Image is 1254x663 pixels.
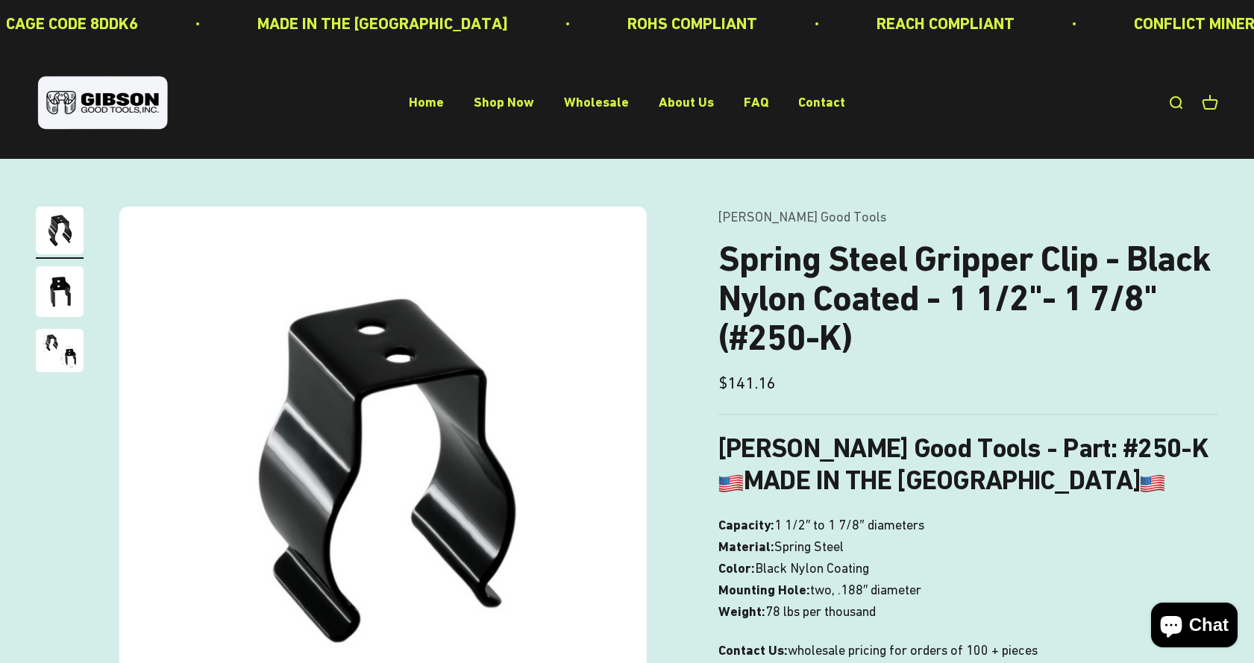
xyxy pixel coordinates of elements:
p: ROHS COMPLIANT [626,10,756,37]
a: Home [409,95,444,110]
span: two, .188″ diameter [810,579,921,601]
a: About Us [659,95,714,110]
b: [PERSON_NAME] Good Tools - Part: #250-K [718,433,1208,464]
button: Go to item 2 [36,266,84,321]
b: MADE IN THE [GEOGRAPHIC_DATA] [718,465,1165,496]
a: Contact [798,95,845,110]
p: CAGE CODE 8DDK6 [4,10,137,37]
span: 1 1/2″ to 1 7/8″ diameters [774,515,924,536]
button: Go to item 3 [36,329,84,377]
b: Mounting Hole: [718,582,810,597]
span: Black Nylon Coating [755,558,869,579]
sale-price: $141.16 [718,370,776,396]
img: close up of a spring steel gripper clip, tool clip, durable, secure holding, Excellent corrosion ... [36,266,84,317]
button: Go to item 1 [36,207,84,259]
b: Material: [718,538,774,554]
span: 78 lbs per thousand [765,601,876,623]
h1: Spring Steel Gripper Clip - Black Nylon Coated - 1 1/2"- 1 7/8" (#250-K) [718,239,1218,357]
inbox-online-store-chat: Shopify online store chat [1147,603,1242,651]
p: MADE IN THE [GEOGRAPHIC_DATA] [256,10,507,37]
span: Spring Steel [774,536,844,558]
a: [PERSON_NAME] Good Tools [718,209,886,224]
b: Color: [718,560,755,576]
p: REACH COMPLIANT [875,10,1013,37]
p: wholesale pricing for orders of 100 + pieces [718,640,1218,662]
img: close up of a spring steel gripper clip, tool clip, durable, secure holding, Excellent corrosion ... [36,329,84,372]
strong: Contact Us: [718,642,788,658]
a: Wholesale [564,95,629,110]
a: FAQ [744,95,768,110]
a: Shop Now [474,95,534,110]
b: Capacity: [718,517,774,532]
b: Weight: [718,603,765,619]
img: Gripper clip, made & shipped from the USA! [36,207,84,254]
